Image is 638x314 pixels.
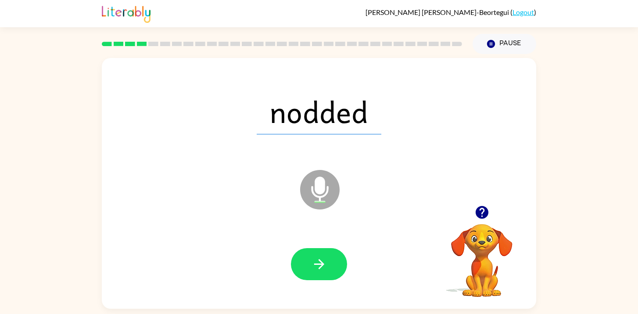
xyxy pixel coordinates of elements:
button: Pause [473,34,536,54]
span: [PERSON_NAME] [PERSON_NAME]-Beortegui [366,8,510,16]
img: Literably [102,4,151,23]
video: Your browser must support playing .mp4 files to use Literably. Please try using another browser. [438,210,526,298]
div: ( ) [366,8,536,16]
span: nodded [257,89,381,134]
a: Logout [513,8,534,16]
